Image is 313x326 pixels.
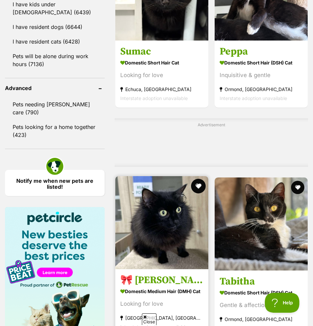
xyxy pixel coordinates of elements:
button: favourite [291,181,304,194]
span: Interstate adoption unavailable [220,95,287,101]
h3: Sumac [120,45,203,58]
strong: Ormond, [GEOGRAPHIC_DATA] [220,85,303,94]
a: Peppa Domestic Short Hair (DSH) Cat Inquisitive & gentle Ormond, [GEOGRAPHIC_DATA] Interstate ado... [215,40,308,108]
a: Sumac Domestic Short Hair Cat Looking for love Echuca, [GEOGRAPHIC_DATA] Interstate adoption unav... [115,40,208,108]
div: Advertisement [115,118,308,167]
strong: Echuca, [GEOGRAPHIC_DATA] [120,85,203,94]
img: iconc.png [93,0,99,5]
a: I have resident cats (6428) [5,35,105,49]
a: Notify me when new pets are listed! [5,170,105,196]
header: Advanced [5,85,105,91]
iframe: Help Scout Beacon - Open [265,293,300,313]
span: Close [142,313,156,325]
img: Tabitha - Domestic Short Hair (DSH) Cat [215,177,308,271]
strong: Domestic Short Hair (DSH) Cat [220,288,303,297]
a: Pets will be alone during work hours (7136) [5,49,105,71]
a: Privacy Notification [93,1,100,6]
div: Gentle & affectionate [220,301,303,310]
div: Looking for love [120,299,203,308]
strong: Domestic Medium Hair (DMH) Cat [120,286,203,296]
span: Interstate adoption unavailable [120,95,188,101]
strong: Ormond, [GEOGRAPHIC_DATA] [220,315,303,324]
h3: Tabitha [220,275,303,288]
div: Looking for love [120,71,203,80]
h3: 🎀 [PERSON_NAME] 6352 🎀 [120,274,203,286]
img: consumer-privacy-logo.png [1,1,6,6]
a: Pets needing [PERSON_NAME] care (790) [5,97,105,119]
button: favourite [191,179,206,193]
a: I have resident dogs (6644) [5,20,105,34]
img: 🎀 Tully 6352 🎀 - Domestic Medium Hair (DMH) Cat [115,176,208,269]
div: Inquisitive & gentle [220,71,303,80]
strong: Domestic Short Hair Cat [120,58,203,67]
strong: Domestic Short Hair (DSH) Cat [220,58,303,67]
h3: Peppa [220,45,303,58]
strong: [GEOGRAPHIC_DATA], [GEOGRAPHIC_DATA] [120,313,203,322]
a: Pets looking for a home together (423) [5,120,105,142]
img: consumer-privacy-logo.png [94,1,99,6]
